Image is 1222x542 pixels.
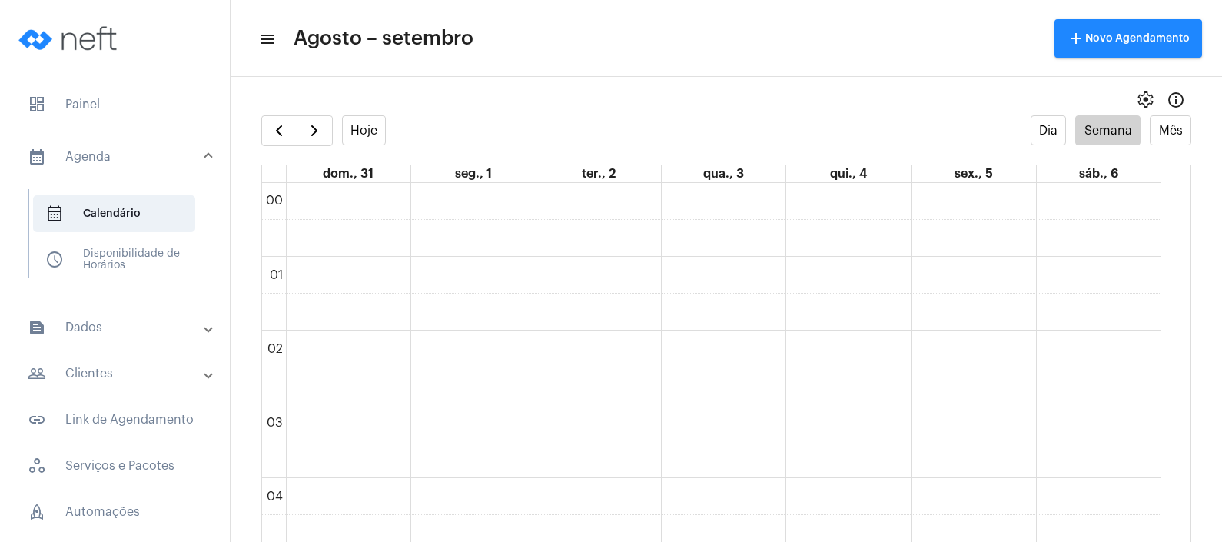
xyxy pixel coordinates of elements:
span: Link de Agendamento [15,401,214,438]
mat-panel-title: Agenda [28,148,205,166]
span: Disponibilidade de Horários [33,241,195,278]
mat-icon: sidenav icon [28,411,46,429]
button: Hoje [342,115,387,145]
a: 31 de agosto de 2025 [320,165,377,182]
span: Automações [15,494,214,530]
button: Próximo Semana [297,115,333,146]
a: 4 de setembro de 2025 [827,165,870,182]
span: Calendário [33,195,195,232]
button: Novo Agendamento [1054,19,1202,58]
div: 00 [263,194,286,208]
mat-panel-title: Dados [28,318,205,337]
mat-panel-title: Clientes [28,364,205,383]
span: Painel [15,86,214,123]
span: Serviços e Pacotes [15,447,214,484]
div: 04 [264,490,286,504]
span: sidenav icon [28,503,46,521]
span: sidenav icon [28,457,46,475]
mat-icon: sidenav icon [28,364,46,383]
a: 6 de setembro de 2025 [1076,165,1121,182]
mat-icon: sidenav icon [258,30,274,48]
span: Agosto – setembro [294,26,473,51]
mat-expansion-panel-header: sidenav iconAgenda [9,132,230,181]
button: Info [1161,85,1191,115]
div: 01 [267,268,286,282]
div: 02 [264,342,286,356]
button: Semana Anterior [261,115,297,146]
span: settings [1136,91,1154,109]
img: logo-neft-novo-2.png [12,8,128,69]
span: Novo Agendamento [1067,33,1190,44]
span: sidenav icon [45,204,64,223]
a: 5 de setembro de 2025 [951,165,996,182]
a: 1 de setembro de 2025 [452,165,495,182]
div: 03 [264,416,286,430]
span: sidenav icon [28,95,46,114]
a: 2 de setembro de 2025 [579,165,619,182]
span: sidenav icon [45,251,64,269]
button: settings [1130,85,1161,115]
mat-icon: Info [1167,91,1185,109]
div: sidenav iconAgenda [9,181,230,300]
mat-expansion-panel-header: sidenav iconDados [9,309,230,346]
mat-icon: sidenav icon [28,318,46,337]
button: Semana [1075,115,1141,145]
mat-icon: add [1067,29,1085,48]
mat-expansion-panel-header: sidenav iconClientes [9,355,230,392]
a: 3 de setembro de 2025 [700,165,747,182]
button: Dia [1031,115,1067,145]
mat-icon: sidenav icon [28,148,46,166]
button: Mês [1150,115,1191,145]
